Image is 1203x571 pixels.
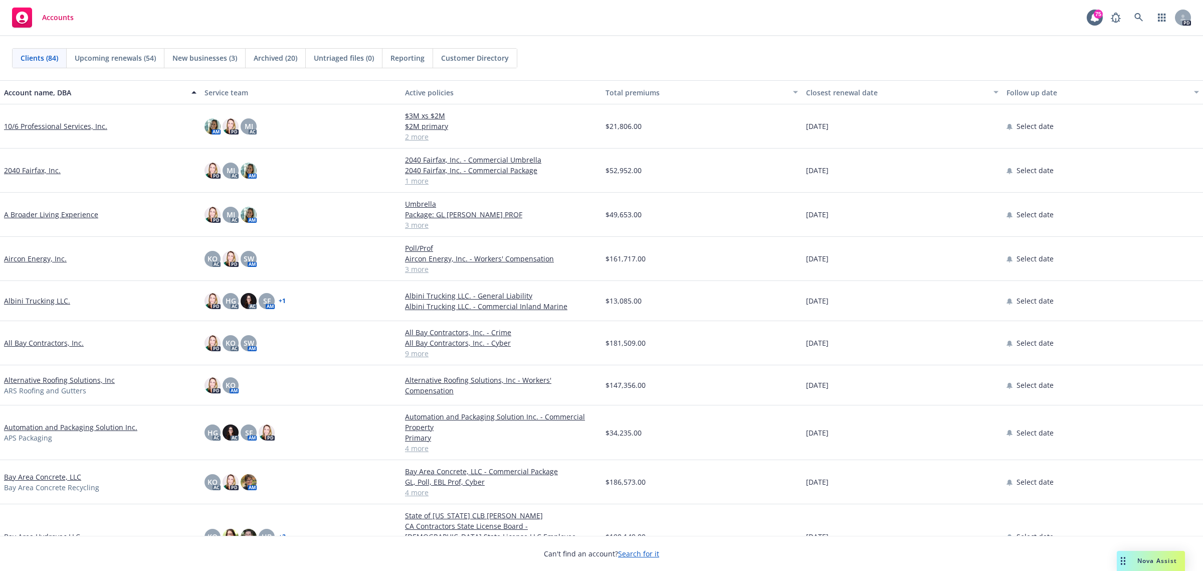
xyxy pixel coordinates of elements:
[75,53,156,63] span: Upcoming renewals (54)
[806,165,829,176] span: [DATE]
[172,53,237,63] span: New businesses (3)
[245,121,253,131] span: MJ
[1117,551,1185,571] button: Nova Assist
[618,549,659,558] a: Search for it
[802,80,1002,104] button: Closest renewal date
[606,87,787,98] div: Total premiums
[544,548,659,559] span: Can't find an account?
[262,531,272,542] span: HB
[223,118,239,134] img: photo
[806,477,829,487] span: [DATE]
[606,531,646,542] span: $190,149.00
[4,375,115,385] a: Alternative Roofing Solutions, Inc
[606,209,642,220] span: $49,653.00
[601,80,802,104] button: Total premiums
[4,472,81,482] a: Bay Area Concrete, LLC
[4,253,67,264] a: Aircon Energy, Inc.
[405,264,597,274] a: 3 more
[806,296,829,306] span: [DATE]
[4,531,80,542] a: Bay Area Hydrovac LLC
[405,121,597,131] a: $2M primary
[200,80,401,104] button: Service team
[245,427,253,438] span: SF
[806,87,987,98] div: Closest renewal date
[1117,551,1129,571] div: Drag to move
[42,14,74,22] span: Accounts
[606,253,646,264] span: $161,717.00
[405,477,597,487] a: GL, Poll, EBL Prof, Cyber
[4,165,61,176] a: 2040 Fairfax, Inc.
[241,474,257,490] img: photo
[405,348,597,359] a: 9 more
[205,335,221,351] img: photo
[241,163,257,179] img: photo
[806,531,829,542] span: [DATE]
[405,131,597,142] a: 2 more
[405,301,597,312] a: Albini Trucking LLC. - Commercial Inland Marine
[1017,427,1054,438] span: Select date
[405,176,597,186] a: 1 more
[405,521,597,552] a: CA Contractors State License Board - [DEMOGRAPHIC_DATA] State License LLC Employee Worker Bond
[4,209,98,220] a: A Broader Living Experience
[223,474,239,490] img: photo
[405,110,597,121] a: $3M xs $2M
[1017,477,1054,487] span: Select date
[4,433,52,443] span: APS Packaging
[806,253,829,264] span: [DATE]
[244,338,254,348] span: SW
[606,380,646,390] span: $147,356.00
[4,422,137,433] a: Automation and Packaging Solution Inc.
[1002,80,1203,104] button: Follow up date
[244,253,254,264] span: SW
[390,53,425,63] span: Reporting
[1017,531,1054,542] span: Select date
[806,209,829,220] span: [DATE]
[227,165,235,176] span: MJ
[405,338,597,348] a: All Bay Contractors, Inc. - Cyber
[241,207,257,223] img: photo
[405,87,597,98] div: Active policies
[806,427,829,438] span: [DATE]
[1017,253,1054,264] span: Select date
[208,253,218,264] span: KO
[1094,10,1103,19] div: 75
[208,531,218,542] span: KO
[1017,165,1054,176] span: Select date
[4,482,99,493] span: Bay Area Concrete Recycling
[208,427,218,438] span: HG
[4,87,185,98] div: Account name, DBA
[227,209,235,220] span: MJ
[279,298,286,304] a: + 1
[21,53,58,63] span: Clients (84)
[405,375,597,396] a: Alternative Roofing Solutions, Inc - Workers' Compensation
[205,87,397,98] div: Service team
[259,424,275,441] img: photo
[226,296,236,306] span: HG
[4,385,86,396] span: ARS Roofing and Gutters
[806,338,829,348] span: [DATE]
[405,487,597,498] a: 4 more
[405,291,597,301] a: Albini Trucking LLC. - General Liability
[223,529,239,545] img: photo
[1137,556,1177,565] span: Nova Assist
[405,199,597,209] a: Umbrella
[4,121,107,131] a: 10/6 Professional Services, Inc.
[223,424,239,441] img: photo
[4,338,84,348] a: All Bay Contractors, Inc.
[806,121,829,131] span: [DATE]
[606,165,642,176] span: $52,952.00
[606,477,646,487] span: $186,573.00
[405,243,597,253] a: Poll/Prof
[606,427,642,438] span: $34,235.00
[208,477,218,487] span: KO
[241,529,257,545] img: photo
[606,121,642,131] span: $21,806.00
[405,209,597,220] a: Package: GL [PERSON_NAME] PROF
[205,207,221,223] img: photo
[806,380,829,390] span: [DATE]
[405,220,597,230] a: 3 more
[1017,209,1054,220] span: Select date
[8,4,78,32] a: Accounts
